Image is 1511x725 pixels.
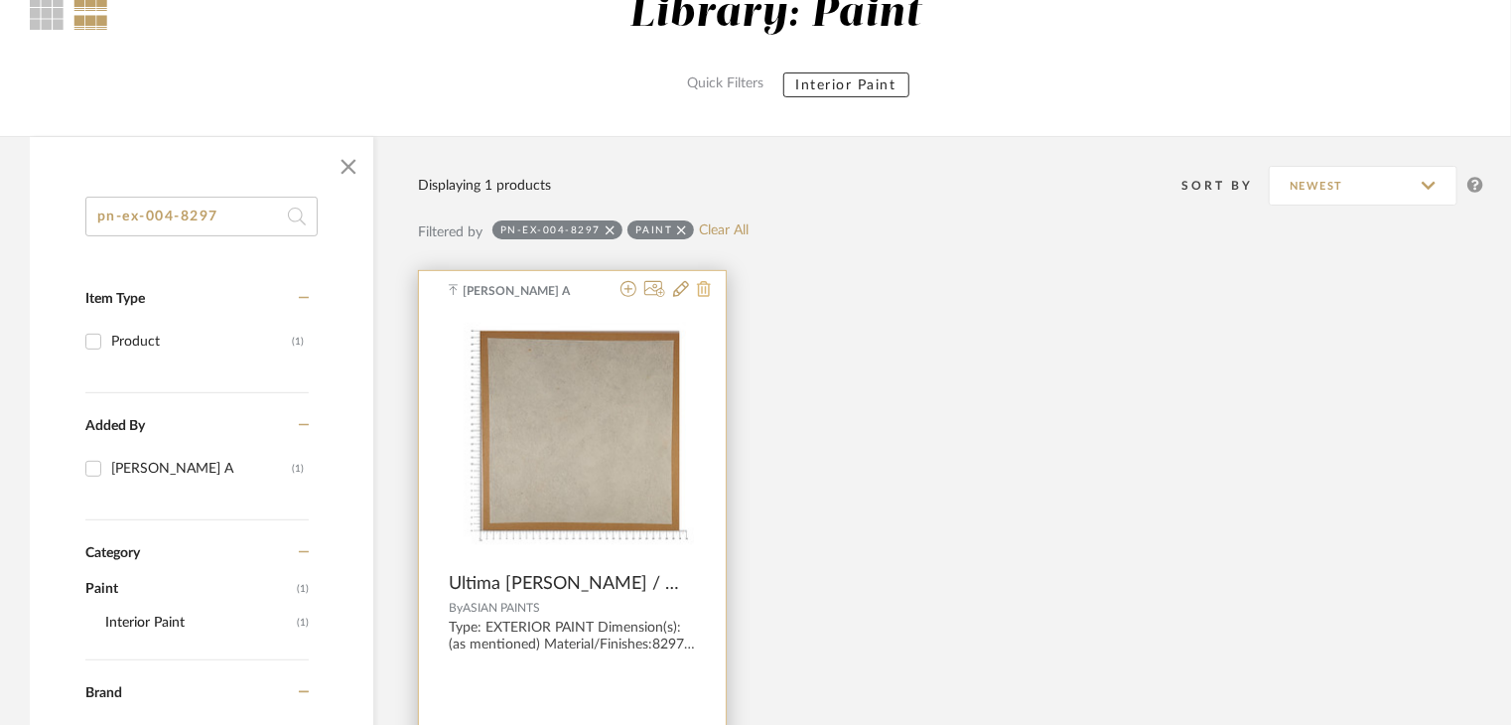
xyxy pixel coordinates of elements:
[1181,176,1269,196] div: Sort By
[297,573,309,605] span: (1)
[85,419,145,433] span: Added By
[292,326,304,358] div: (1)
[699,222,749,239] a: Clear All
[111,453,292,485] div: [PERSON_NAME] A
[449,573,688,595] span: Ultima [PERSON_NAME] / Graniza
[449,602,463,614] span: By
[85,292,145,306] span: Item Type
[449,315,696,562] img: Ultima Allura Venezio / Graniza
[297,607,309,639] span: (1)
[85,197,318,236] input: Search within 1 results
[675,72,775,97] label: Quick Filters
[105,606,292,640] span: Interior Paint
[463,602,540,614] span: ASIAN PAINTS
[463,282,588,300] span: [PERSON_NAME] A
[292,453,304,485] div: (1)
[111,326,292,358] div: Product
[85,572,292,606] span: Paint
[783,72,909,97] button: Interior Paint
[635,223,673,236] div: Paint
[85,686,122,700] span: Brand
[418,175,551,197] div: Displaying 1 products
[500,223,601,236] div: pn-ex-004-8297
[449,314,696,562] div: 0
[449,620,696,653] div: Type: EXTERIOR PAINT Dimension(s): (as mentioned) Material/Finishes:8297 Installation requirement...
[418,221,482,243] div: Filtered by
[85,545,140,562] span: Category
[329,147,368,187] button: Close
